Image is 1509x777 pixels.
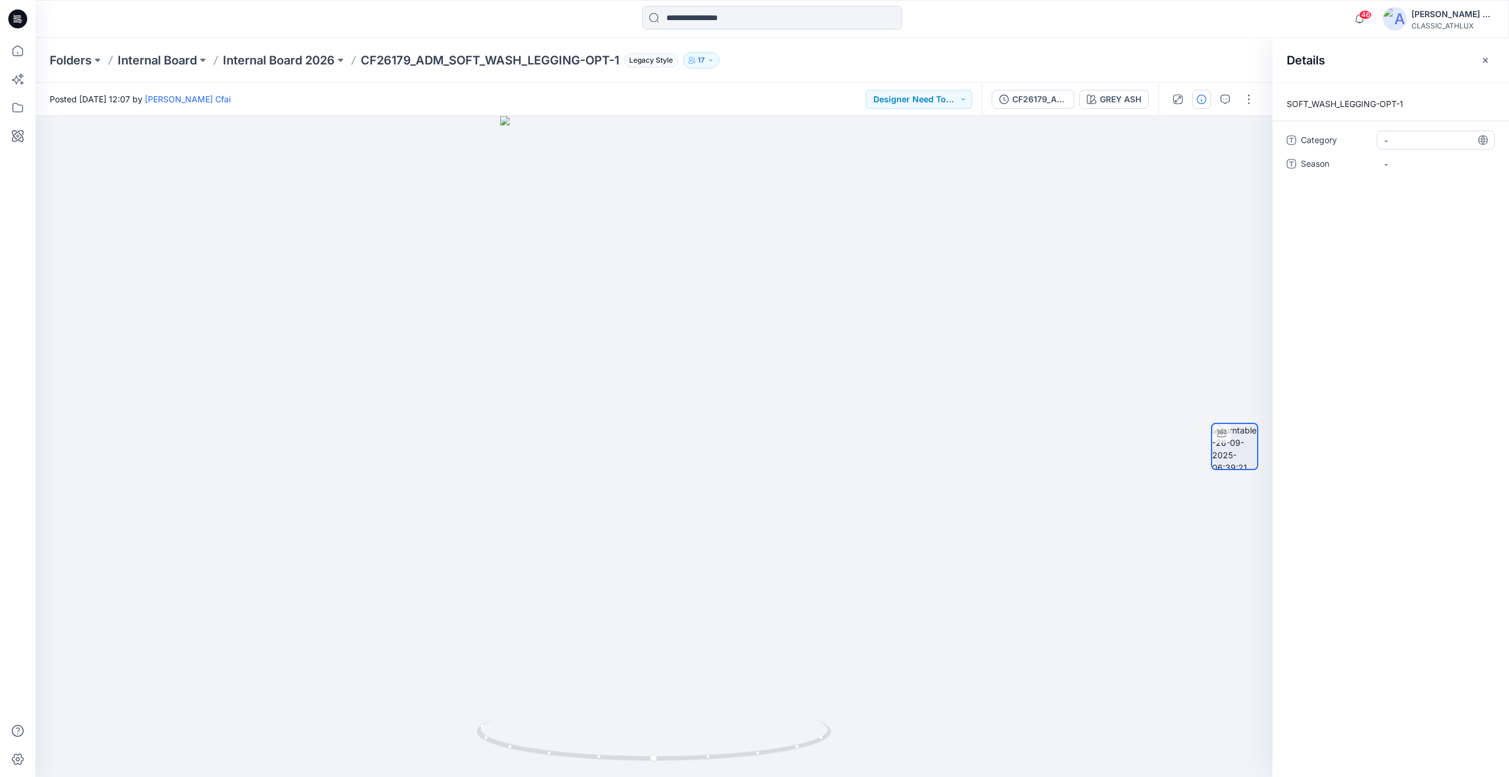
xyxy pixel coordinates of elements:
a: [PERSON_NAME] Cfai [145,94,231,104]
img: turntable-26-09-2025-06:39:21 [1212,424,1257,469]
button: Legacy Style [619,52,678,69]
span: - [1384,134,1487,147]
button: 17 [683,52,720,69]
div: GREY ASH [1100,93,1141,106]
button: CF26179_ADM_SOFT_WASH_LEGGING-OPT-1 [992,90,1074,109]
h2: Details [1287,53,1325,67]
p: CF26179_ADM_SOFT_WASH_LEGGING-OPT-1 [361,52,619,69]
a: Folders [50,52,92,69]
a: Internal Board 2026 [223,52,335,69]
div: CLASSIC_ATHLUX [1411,21,1494,30]
div: CF26179_ADM_SOFT_WASH_LEGGING-OPT-1 [1012,93,1067,106]
span: Season [1301,157,1372,173]
img: avatar [1383,7,1407,31]
button: Details [1192,90,1211,109]
span: 46 [1359,10,1372,20]
p: 17 [698,54,705,67]
span: Posted [DATE] 12:07 by [50,93,231,105]
div: [PERSON_NAME] Cfai [1411,7,1494,21]
span: Category [1301,133,1372,150]
button: GREY ASH [1079,90,1149,109]
a: Internal Board [118,52,197,69]
p: SOFT_WASH_LEGGING-OPT-1 [1272,97,1509,111]
span: - [1384,158,1487,170]
span: Legacy Style [624,53,678,67]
